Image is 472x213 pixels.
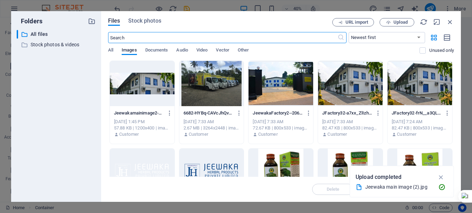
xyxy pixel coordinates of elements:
[128,17,161,25] span: Stock photos
[322,119,379,125] div: [DATE] 7:33 AM
[253,119,309,125] div: [DATE] 7:33 AM
[108,32,337,43] input: Search
[380,18,414,26] button: Upload
[196,46,207,56] span: Video
[253,110,302,116] p: JeewakaFactory2--206tnZldFHECX7Ypb5yEw.jpg
[393,20,408,24] span: Upload
[88,17,96,25] i: Create new folder
[322,125,379,131] div: 82.47 KB | 800x533 | image/jpeg
[392,125,448,131] div: 82.47 KB | 800x533 | image/jpeg
[392,110,441,116] p: JFactory32-frN__a3QL8vKzb0nf2MQ2A.jpg
[17,17,42,26] p: Folders
[332,18,374,26] button: URL import
[189,131,208,137] p: Customer
[31,41,83,49] p: Stock photos & videos
[356,173,401,182] p: Upload completed
[145,46,168,56] span: Documents
[446,18,454,26] i: Close
[17,30,18,39] div: ​
[108,17,120,25] span: Files
[114,119,170,125] div: [DATE] 1:45 PM
[114,110,164,116] p: Jeewakamainimage2-A3xeaOUd6B_-ibpavmQ5_g.jpg
[397,131,416,137] p: Customer
[176,46,188,56] span: Audio
[365,183,433,191] div: Jeewaka main image (2).jpg
[122,46,137,56] span: Images
[184,125,240,131] div: 2.67 MB | 3264x2448 | image/jpeg
[429,47,454,54] p: Displays only files that are not in use on the website. Files added during this session can still...
[184,110,233,116] p: 6682-HYBq-CAVcJhQvGsjBscJ-g.JPG
[345,20,368,24] span: URL import
[31,30,83,38] p: All files
[392,119,448,125] div: [DATE] 7:24 AM
[258,131,278,137] p: Customer
[17,40,96,49] div: Stock photos & videos
[322,110,372,116] p: JFactory32-a7xx_ZlIzh5a13DVfCiaXA.jpg
[119,131,139,137] p: Customer
[327,131,347,137] p: Customer
[216,46,229,56] span: Vector
[114,125,170,131] div: 57.88 KB | 1200x400 | image/jpeg
[253,125,309,131] div: 72.67 KB | 800x533 | image/jpeg
[420,18,428,26] i: Reload
[433,18,441,26] i: Minimize
[184,119,240,125] div: [DATE] 7:33 AM
[108,46,113,56] span: All
[238,46,249,56] span: Other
